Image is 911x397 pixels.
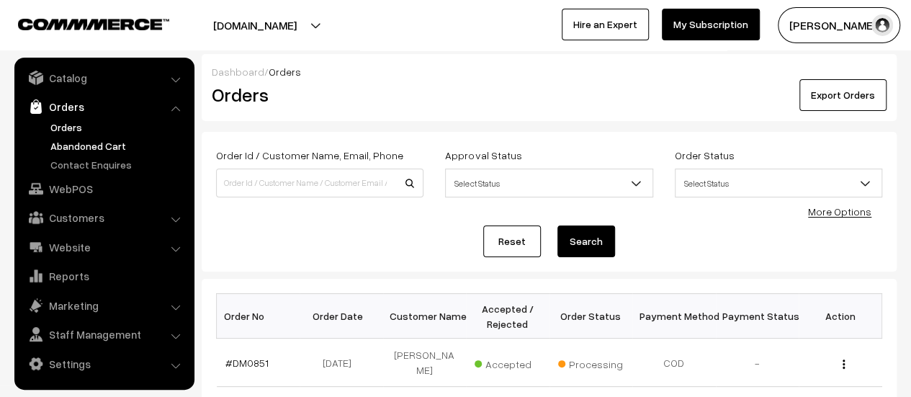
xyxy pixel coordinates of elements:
[475,353,547,372] span: Accepted
[799,79,887,111] button: Export Orders
[18,321,189,347] a: Staff Management
[383,339,467,387] td: [PERSON_NAME]
[47,120,189,135] a: Orders
[632,339,716,387] td: COD
[47,157,189,172] a: Contact Enquires
[675,148,735,163] label: Order Status
[716,294,799,339] th: Payment Status
[18,351,189,377] a: Settings
[18,293,189,318] a: Marketing
[871,14,893,36] img: user
[445,148,521,163] label: Approval Status
[216,148,403,163] label: Order Id / Customer Name, Email, Phone
[212,64,887,79] div: /
[300,339,383,387] td: [DATE]
[466,294,549,339] th: Accepted / Rejected
[18,263,189,289] a: Reports
[18,176,189,202] a: WebPOS
[483,226,541,257] a: Reset
[216,169,423,197] input: Order Id / Customer Name / Customer Email / Customer Phone
[558,353,630,372] span: Processing
[212,84,422,106] h2: Orders
[716,339,799,387] td: -
[662,9,760,40] a: My Subscription
[300,294,383,339] th: Order Date
[808,205,871,218] a: More Options
[676,171,881,196] span: Select Status
[269,66,301,78] span: Orders
[632,294,716,339] th: Payment Method
[799,294,882,339] th: Action
[217,294,300,339] th: Order No
[675,169,882,197] span: Select Status
[446,171,652,196] span: Select Status
[843,360,845,369] img: Menu
[18,19,169,30] img: COMMMERCE
[18,94,189,120] a: Orders
[778,7,900,43] button: [PERSON_NAME]
[18,65,189,91] a: Catalog
[163,7,347,43] button: [DOMAIN_NAME]
[562,9,649,40] a: Hire an Expert
[18,234,189,260] a: Website
[445,169,652,197] span: Select Status
[47,138,189,153] a: Abandoned Cart
[383,294,467,339] th: Customer Name
[557,226,615,257] button: Search
[225,357,269,369] a: #DM0851
[18,205,189,231] a: Customers
[549,294,633,339] th: Order Status
[212,66,264,78] a: Dashboard
[18,14,144,32] a: COMMMERCE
